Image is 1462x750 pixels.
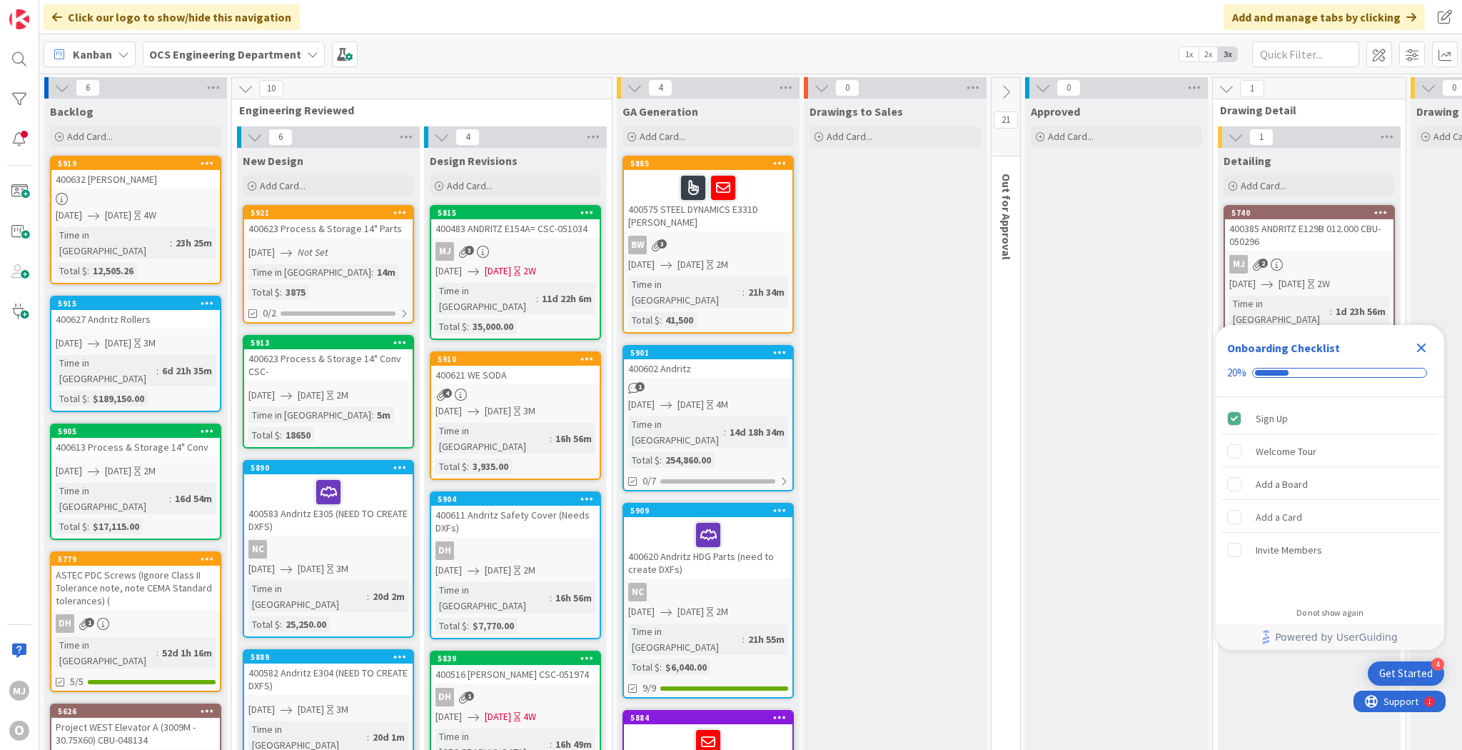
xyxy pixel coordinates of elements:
span: [DATE] [628,397,655,412]
span: : [536,291,538,306]
div: 400602 Andritz [624,359,792,378]
span: [DATE] [628,604,655,619]
span: 3 [465,246,474,255]
span: : [1330,304,1332,319]
div: 16d 54m [171,491,216,506]
div: 254,860.00 [662,452,715,468]
div: 14d 18h 34m [726,424,788,440]
div: 2M [716,257,728,272]
div: 20% [1227,366,1246,379]
div: Onboarding Checklist [1227,339,1340,356]
span: : [170,235,172,251]
div: 5909 [624,504,792,517]
div: 5921400623 Process & Storage 14" Parts [244,206,413,238]
span: : [467,459,469,474]
a: 5910400621 WE SODA[DATE][DATE]3MTime in [GEOGRAPHIC_DATA]:16h 56mTotal $:3,935.00 [430,351,601,480]
span: : [660,312,662,328]
div: 400385 ANDRITZ E129B 012.000 CBU- 050296 [1225,219,1393,251]
div: 5740400385 ANDRITZ E129B 012.000 CBU- 050296 [1225,206,1393,251]
div: Time in [GEOGRAPHIC_DATA] [435,423,550,454]
span: 3 [657,239,667,249]
div: 2W [523,264,536,279]
div: 5839 [431,652,600,665]
div: 2M [336,388,348,403]
div: Time in [GEOGRAPHIC_DATA] [56,637,156,669]
span: : [742,284,745,300]
div: 25,250.00 [282,616,330,632]
span: [DATE] [56,208,82,223]
div: 5905 [58,426,220,436]
div: 5905400613 Process & Storage 14" Conv [51,425,220,456]
div: Time in [GEOGRAPHIC_DATA] [628,624,742,655]
span: : [550,590,552,606]
div: Invite Members is incomplete. [1221,534,1438,566]
div: 23h 25m [172,235,216,251]
div: 5m [373,407,394,423]
div: 5915400627 Andritz Rollers [51,297,220,329]
div: 5884 [624,711,792,724]
div: 2M [716,604,728,619]
div: 5626 [51,705,220,718]
span: [DATE] [485,563,511,578]
div: 5626Project WEST Elevator A (3009M - 30.75X60) CBU-048134 [51,705,220,749]
div: Time in [GEOGRAPHIC_DATA] [248,264,371,280]
div: Total $ [435,459,467,474]
span: 1 [1249,129,1274,146]
span: : [371,407,373,423]
a: 5904400611 Andritz Safety Cover (Needs DXFs)DH[DATE][DATE]2MTime in [GEOGRAPHIC_DATA]:16h 56mTota... [430,491,601,639]
div: 5904400611 Andritz Safety Cover (Needs DXFs) [431,493,600,537]
div: 35,000.00 [469,319,517,334]
span: 1x [1179,47,1199,61]
div: Total $ [56,391,87,406]
div: 4W [143,208,156,223]
div: Do not show again [1296,607,1363,619]
span: Engineering Reviewed [239,103,594,117]
div: 16h 56m [552,590,595,606]
div: 2M [523,563,535,578]
div: Total $ [628,312,660,328]
div: Add a Board [1256,476,1308,493]
span: : [280,284,282,300]
div: 5889 [251,652,413,662]
div: DH [431,688,600,706]
div: 400620 Andritz HDG Parts (need to create DXFs) [624,517,792,579]
div: Total $ [628,452,660,468]
div: 5901 [630,348,792,358]
div: 5913400623 Process & Storage 14" Conv CSC- [244,336,413,381]
span: [DATE] [435,264,462,279]
div: 6d 21h 35m [158,363,216,379]
span: 21 [994,111,1018,129]
span: : [87,263,89,279]
div: Time in [GEOGRAPHIC_DATA] [56,355,156,386]
span: 4 [455,129,480,146]
div: 5815 [438,208,600,218]
span: [DATE] [105,464,131,479]
div: 5890400583 Andritz E305 (NEED TO CREATE DXFS) [244,461,413,536]
span: [DATE] [248,245,275,260]
div: Welcome Tour is incomplete. [1221,436,1438,467]
div: 3875 [282,284,309,300]
div: 400623 Process & Storage 14" Conv CSC- [244,349,413,381]
div: Time in [GEOGRAPHIC_DATA] [435,283,536,314]
div: 5910 [431,353,600,366]
a: 5885400575 STEEL DYNAMICS E331D [PERSON_NAME]BW[DATE][DATE]2MTime in [GEOGRAPHIC_DATA]:21h 34mTot... [622,156,794,334]
span: Add Card... [640,130,685,143]
div: 5889 [244,651,413,664]
div: 5909 [630,506,792,516]
span: : [371,264,373,280]
div: NC [628,583,647,601]
span: [DATE] [105,336,131,351]
div: 11d 22h 6m [538,291,595,306]
a: 5779ASTEC PDC Screws (Ignore Class II Tolerance note, note CEMA Standard tolerances) (DHTime in [... [50,551,221,692]
div: 400582 Andritz E304 (NEED TO CREATE DXFS) [244,664,413,695]
span: 3x [1218,47,1237,61]
div: 5779 [58,554,220,564]
div: BW [628,236,647,254]
span: [DATE] [435,709,462,724]
div: Time in [GEOGRAPHIC_DATA] [248,407,371,423]
div: Project WEST Elevator A (3009M - 30.75X60) CBU-048134 [51,718,220,749]
div: 5740 [1231,208,1393,218]
div: 14m [373,264,399,280]
span: 6 [76,79,100,96]
div: 5626 [58,706,220,716]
